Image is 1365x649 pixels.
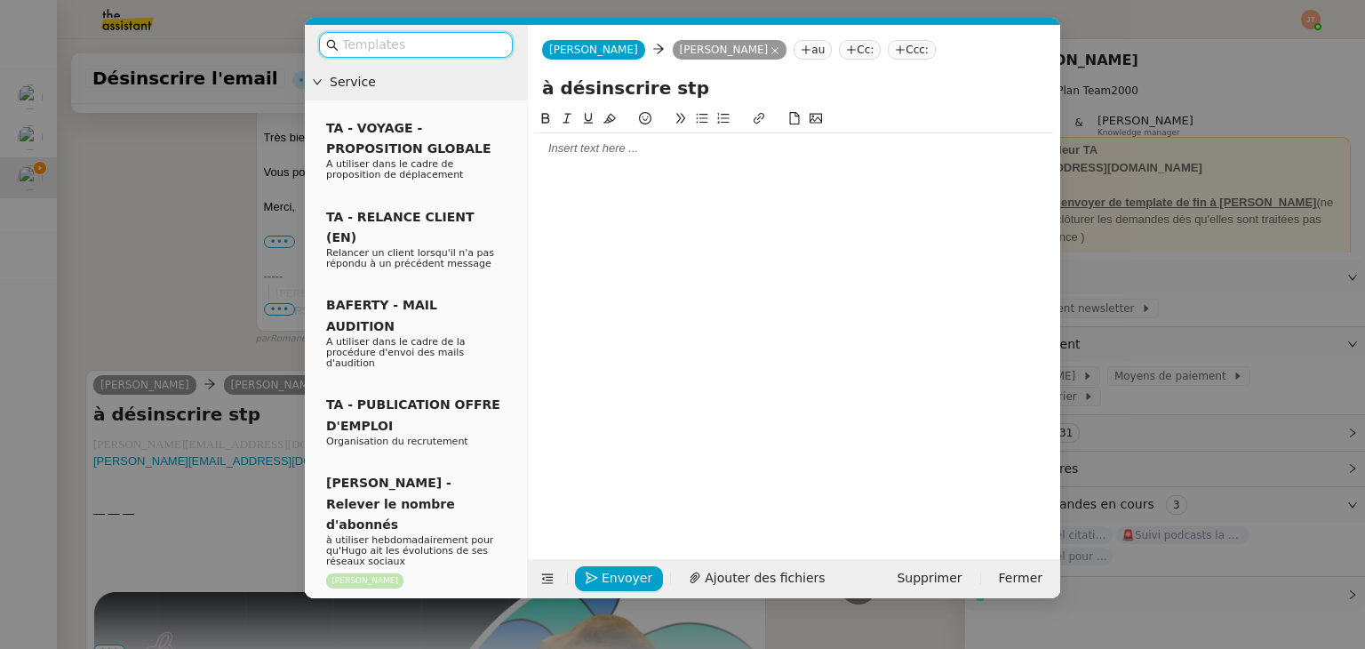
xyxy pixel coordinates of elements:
[705,568,825,589] span: Ajouter des fichiers
[575,566,663,591] button: Envoyer
[999,568,1042,589] span: Fermer
[326,247,494,269] span: Relancer un client lorsqu'il n'a pas répondu à un précédent message
[342,35,502,55] input: Templates
[326,573,403,589] nz-tag: [PERSON_NAME]
[839,40,881,60] nz-tag: Cc:
[326,298,437,333] span: BAFERTY - MAIL AUDITION
[326,158,463,180] span: A utiliser dans le cadre de proposition de déplacement
[330,72,520,92] span: Service
[542,75,1046,101] input: Subject
[326,436,468,447] span: Organisation du recrutement
[888,40,936,60] nz-tag: Ccc:
[326,210,475,244] span: TA - RELANCE CLIENT (EN)
[988,566,1053,591] button: Fermer
[549,44,638,56] span: [PERSON_NAME]
[886,566,972,591] button: Supprimer
[326,476,455,532] span: [PERSON_NAME] - Relever le nombre d'abonnés
[678,566,835,591] button: Ajouter des fichiers
[602,568,652,589] span: Envoyer
[326,336,466,369] span: A utiliser dans le cadre de la procédure d'envoi des mails d'audition
[326,397,500,432] span: TA - PUBLICATION OFFRE D'EMPLOI
[305,65,527,100] div: Service
[897,568,962,589] span: Supprimer
[794,40,832,60] nz-tag: au
[326,121,491,156] span: TA - VOYAGE - PROPOSITION GLOBALE
[326,534,493,567] span: à utiliser hebdomadairement pour qu'Hugo ait les évolutions de ses réseaux sociaux
[673,40,787,60] nz-tag: [PERSON_NAME]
